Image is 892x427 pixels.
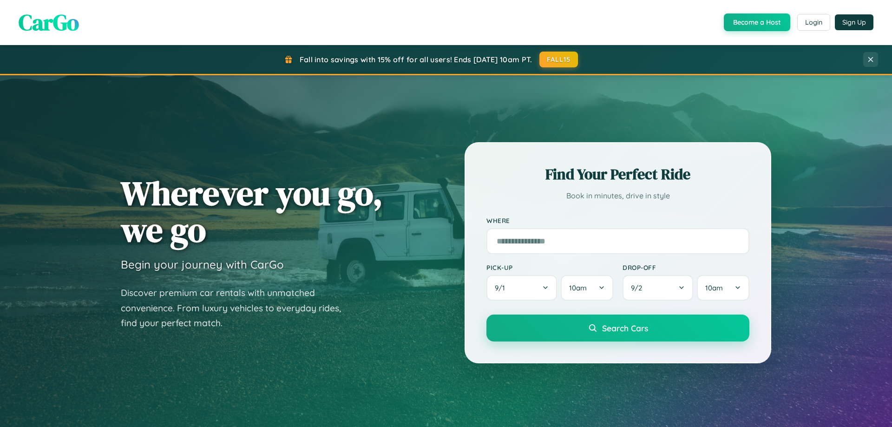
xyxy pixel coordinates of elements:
[486,189,749,203] p: Book in minutes, drive in style
[631,283,647,292] span: 9 / 2
[539,52,578,67] button: FALL15
[705,283,723,292] span: 10am
[486,217,749,224] label: Where
[623,275,693,301] button: 9/2
[486,275,557,301] button: 9/1
[121,175,383,248] h1: Wherever you go, we go
[697,275,749,301] button: 10am
[300,55,532,64] span: Fall into savings with 15% off for all users! Ends [DATE] 10am PT.
[486,315,749,342] button: Search Cars
[569,283,587,292] span: 10am
[724,13,790,31] button: Become a Host
[121,285,353,331] p: Discover premium car rentals with unmatched convenience. From luxury vehicles to everyday rides, ...
[121,257,284,271] h3: Begin your journey with CarGo
[19,7,79,38] span: CarGo
[561,275,613,301] button: 10am
[486,263,613,271] label: Pick-up
[797,14,830,31] button: Login
[495,283,510,292] span: 9 / 1
[602,323,648,333] span: Search Cars
[835,14,873,30] button: Sign Up
[623,263,749,271] label: Drop-off
[486,164,749,184] h2: Find Your Perfect Ride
